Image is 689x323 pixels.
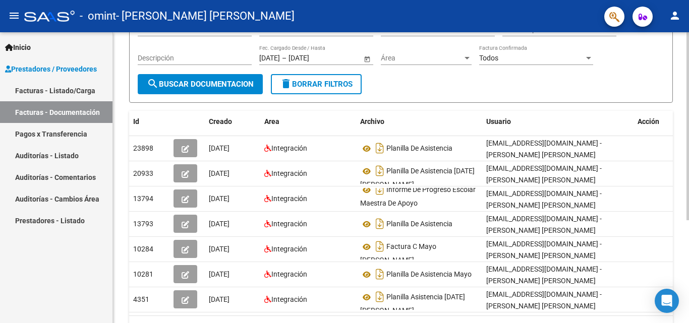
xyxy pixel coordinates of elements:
[271,195,307,203] span: Integración
[147,80,254,89] span: Buscar Documentacion
[486,189,602,209] span: [EMAIL_ADDRESS][DOMAIN_NAME] - [PERSON_NAME] [PERSON_NAME]
[479,54,498,62] span: Todos
[373,289,386,305] i: Descargar documento
[260,111,356,133] datatable-header-cell: Area
[209,245,229,253] span: [DATE]
[5,42,31,53] span: Inicio
[669,10,681,22] mat-icon: person
[360,293,465,315] span: Planilla Asistencia [DATE] [PERSON_NAME]
[373,163,386,179] i: Descargar documento
[8,10,20,22] mat-icon: menu
[386,145,452,153] span: Planilla De Asistencia
[360,167,475,189] span: Planilla De Asistencia [DATE] [PERSON_NAME]
[486,164,602,184] span: [EMAIL_ADDRESS][DOMAIN_NAME] - [PERSON_NAME] [PERSON_NAME]
[80,5,116,27] span: - omint
[209,144,229,152] span: [DATE]
[373,216,386,232] i: Descargar documento
[271,74,362,94] button: Borrar Filtros
[5,63,97,75] span: Prestadores / Proveedores
[209,169,229,177] span: [DATE]
[271,144,307,152] span: Integración
[381,54,463,62] span: Área
[271,270,307,278] span: Integración
[482,111,634,133] datatable-header-cell: Usuario
[289,54,338,62] input: Fecha fin
[264,117,279,125] span: Area
[209,295,229,303] span: [DATE]
[116,5,295,27] span: - [PERSON_NAME] [PERSON_NAME]
[360,243,436,265] span: Factura C Mayo [PERSON_NAME]
[360,186,476,208] span: Informe De Progreso Escolar Maestra De Apoyo
[655,289,679,313] div: Open Intercom Messenger
[634,111,684,133] datatable-header-cell: Acción
[360,117,384,125] span: Archivo
[280,78,292,90] mat-icon: delete
[280,80,353,89] span: Borrar Filtros
[486,265,602,285] span: [EMAIL_ADDRESS][DOMAIN_NAME] - [PERSON_NAME] [PERSON_NAME]
[282,54,286,62] span: –
[271,220,307,228] span: Integración
[205,111,260,133] datatable-header-cell: Creado
[373,238,386,254] i: Descargar documento
[133,245,153,253] span: 10284
[486,117,511,125] span: Usuario
[133,195,153,203] span: 13794
[486,240,602,260] span: [EMAIL_ADDRESS][DOMAIN_NAME] - [PERSON_NAME] [PERSON_NAME]
[133,117,139,125] span: Id
[133,295,149,303] span: 4351
[373,266,386,282] i: Descargar documento
[147,78,159,90] mat-icon: search
[271,245,307,253] span: Integración
[486,215,602,234] span: [EMAIL_ADDRESS][DOMAIN_NAME] - [PERSON_NAME] [PERSON_NAME]
[133,169,153,177] span: 20933
[133,270,153,278] span: 10281
[373,140,386,156] i: Descargar documento
[486,139,602,159] span: [EMAIL_ADDRESS][DOMAIN_NAME] - [PERSON_NAME] [PERSON_NAME]
[271,295,307,303] span: Integración
[138,74,263,94] button: Buscar Documentacion
[638,117,659,125] span: Acción
[373,181,386,198] i: Descargar documento
[386,220,452,228] span: Planilla De Asistencia
[133,220,153,228] span: 13793
[362,53,372,64] button: Open calendar
[209,195,229,203] span: [DATE]
[259,54,280,62] input: Fecha inicio
[129,111,169,133] datatable-header-cell: Id
[209,270,229,278] span: [DATE]
[209,117,232,125] span: Creado
[356,111,482,133] datatable-header-cell: Archivo
[486,290,602,310] span: [EMAIL_ADDRESS][DOMAIN_NAME] - [PERSON_NAME] [PERSON_NAME]
[133,144,153,152] span: 23898
[386,271,472,279] span: Planilla De Asistencia Mayo
[209,220,229,228] span: [DATE]
[271,169,307,177] span: Integración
